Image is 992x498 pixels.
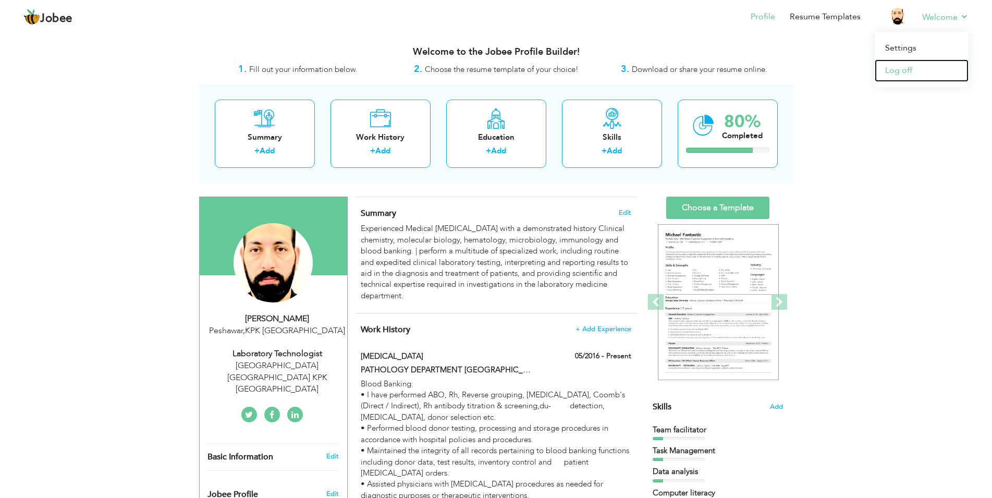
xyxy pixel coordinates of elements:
label: + [370,145,375,156]
label: + [602,145,607,156]
div: 80% [722,113,763,130]
a: Jobee [23,9,72,26]
div: Work History [339,132,422,143]
a: Edit [326,452,339,461]
label: PATHOLOGY DEPARTMENT [GEOGRAPHIC_DATA] PESHAWAR (GOVERNMENT EMPLOYEE) [361,365,536,375]
strong: 3. [621,63,629,76]
div: Peshawar KPK [GEOGRAPHIC_DATA] [207,325,347,337]
div: Data analysis [653,466,783,477]
label: 05/2016 - Present [575,351,631,361]
span: Work History [361,324,410,335]
div: [GEOGRAPHIC_DATA] [GEOGRAPHIC_DATA] KPK [GEOGRAPHIC_DATA] [207,360,347,396]
img: Profile Img [890,8,907,25]
div: Laboratory Technologist [207,348,347,360]
a: Add [491,145,506,156]
a: Settings [875,37,969,59]
div: Skills [570,132,654,143]
strong: 2. [414,63,422,76]
strong: 1. [238,63,247,76]
span: Fill out your information below. [249,64,358,75]
span: Summary [361,208,396,219]
h4: Adding a summary is a quick and easy way to highlight your experience and interests. [361,208,631,218]
a: Add [260,145,275,156]
div: Task Management [653,445,783,456]
a: Log off [875,59,969,82]
label: + [486,145,491,156]
div: [PERSON_NAME] [207,313,347,325]
img: Farooq Ahmad [234,223,313,302]
a: Add [375,145,390,156]
label: + [254,145,260,156]
span: Download or share your resume online. [632,64,767,75]
span: Edit [619,209,631,216]
h4: This helps to show the companies you have worked for. [361,324,631,335]
span: Basic Information [207,453,273,462]
div: Team facilitator [653,424,783,435]
div: Education [455,132,538,143]
span: Add [770,402,783,412]
span: Jobee [40,13,72,25]
img: jobee.io [23,9,40,26]
h3: Welcome to the Jobee Profile Builder! [199,47,793,57]
span: , [243,325,245,336]
a: Resume Templates [790,11,861,23]
span: + Add Experience [575,325,631,333]
a: Add [607,145,622,156]
div: Experienced Medical [MEDICAL_DATA] with a demonstrated history Clinical chemistry, molecular biol... [361,223,631,301]
span: Choose the resume template of your choice! [425,64,579,75]
div: Completed [722,130,763,141]
a: Choose a Template [666,197,769,219]
label: [MEDICAL_DATA] [361,351,536,362]
div: Summary [223,132,307,143]
a: Profile [751,11,775,23]
a: Welcome [922,11,969,23]
span: Skills [653,401,671,412]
